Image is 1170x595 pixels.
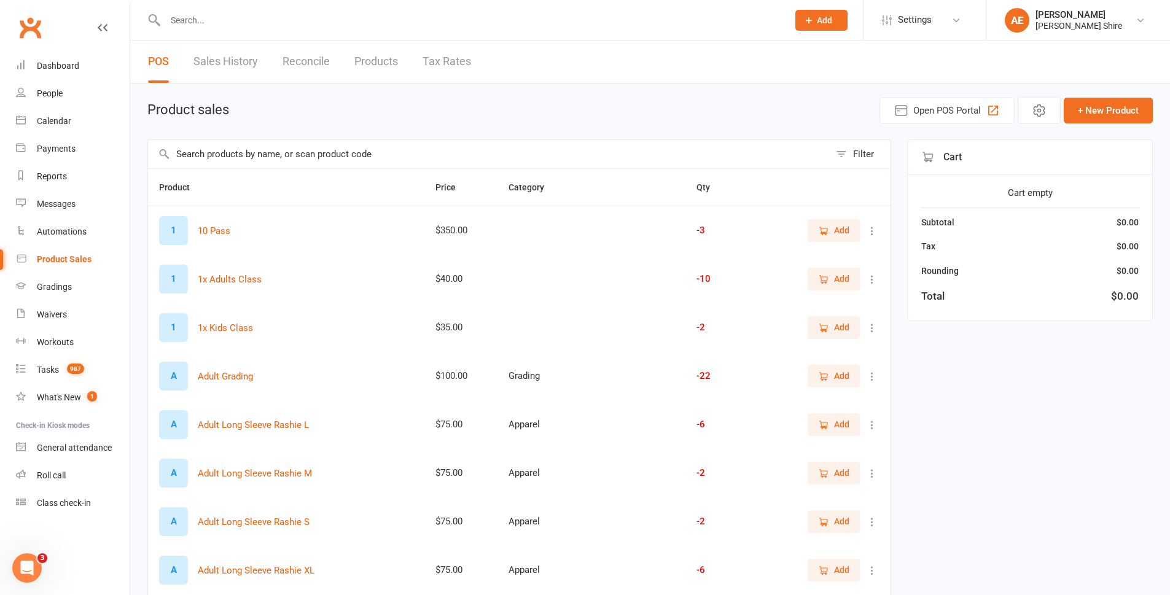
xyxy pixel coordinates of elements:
[159,507,188,536] div: Set product image
[921,239,935,253] div: Tax
[696,182,723,192] span: Qty
[1005,8,1029,33] div: AE
[696,468,755,478] div: -2
[696,565,755,575] div: -6
[853,147,874,161] div: Filter
[808,559,860,581] button: Add
[696,371,755,381] div: -22
[509,468,674,478] div: Apparel
[808,365,860,387] button: Add
[509,565,674,575] div: Apparel
[16,52,130,80] a: Dashboard
[159,313,188,342] div: Set product image
[921,185,1139,200] div: Cart empty
[435,516,486,527] div: $75.00
[159,265,188,294] div: Set product image
[159,410,188,439] div: Set product image
[1117,216,1139,229] div: $0.00
[159,362,188,391] div: Set product image
[16,218,130,246] a: Automations
[16,190,130,218] a: Messages
[435,565,486,575] div: $75.00
[1035,20,1122,31] div: [PERSON_NAME] Shire
[37,309,67,319] div: Waivers
[834,563,849,577] span: Add
[696,322,755,333] div: -2
[921,288,945,305] div: Total
[808,268,860,290] button: Add
[435,371,486,381] div: $100.00
[193,41,258,83] a: Sales History
[435,322,486,333] div: $35.00
[1064,98,1153,123] button: + New Product
[354,41,398,83] a: Products
[817,15,832,25] span: Add
[87,391,97,402] span: 1
[795,10,848,31] button: Add
[696,419,755,430] div: -6
[696,516,755,527] div: -2
[913,103,981,118] span: Open POS Portal
[37,498,91,508] div: Class check-in
[16,107,130,135] a: Calendar
[834,321,849,334] span: Add
[808,316,860,338] button: Add
[921,264,959,278] div: Rounding
[509,516,674,527] div: Apparel
[37,254,92,264] div: Product Sales
[834,418,849,431] span: Add
[834,224,849,237] span: Add
[16,246,130,273] a: Product Sales
[16,163,130,190] a: Reports
[159,556,188,585] div: Set product image
[37,144,76,154] div: Payments
[435,274,486,284] div: $40.00
[198,272,262,287] button: 1x Adults Class
[509,180,558,195] button: Category
[423,41,471,83] a: Tax Rates
[696,225,755,236] div: -3
[37,88,63,98] div: People
[15,12,45,43] a: Clubworx
[16,356,130,384] a: Tasks 987
[808,462,860,484] button: Add
[16,384,130,411] a: What's New1
[37,337,74,347] div: Workouts
[898,6,932,34] span: Settings
[283,41,330,83] a: Reconcile
[1111,288,1139,305] div: $0.00
[37,171,67,181] div: Reports
[148,41,169,83] a: POS
[37,227,87,236] div: Automations
[37,116,71,126] div: Calendar
[37,282,72,292] div: Gradings
[198,321,253,335] button: 1x Kids Class
[808,219,860,241] button: Add
[830,140,891,168] button: Filter
[834,515,849,528] span: Add
[37,553,47,563] span: 3
[16,329,130,356] a: Workouts
[198,224,230,238] button: 10 Pass
[1035,9,1122,20] div: [PERSON_NAME]
[198,563,314,578] button: Adult Long Sleeve Rashie XL
[16,301,130,329] a: Waivers
[16,434,130,462] a: General attendance kiosk mode
[834,272,849,286] span: Add
[16,80,130,107] a: People
[435,468,486,478] div: $75.00
[16,135,130,163] a: Payments
[37,443,112,453] div: General attendance
[37,365,59,375] div: Tasks
[435,182,469,192] span: Price
[1117,264,1139,278] div: $0.00
[509,182,558,192] span: Category
[37,392,81,402] div: What's New
[198,515,310,529] button: Adult Long Sleeve Rashie S
[37,470,66,480] div: Roll call
[696,274,755,284] div: -10
[509,419,674,430] div: Apparel
[159,459,188,488] div: Set product image
[921,216,954,229] div: Subtotal
[1117,239,1139,253] div: $0.00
